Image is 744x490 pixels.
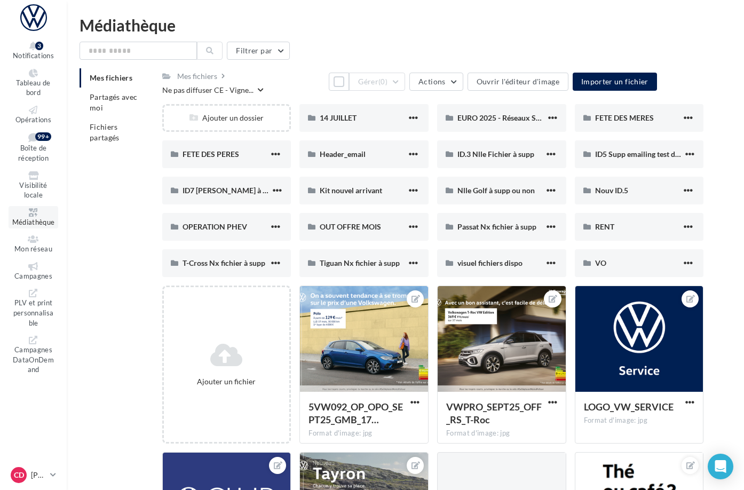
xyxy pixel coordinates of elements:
[14,244,52,253] span: Mon réseau
[80,17,731,33] div: Médiathèque
[183,258,265,267] span: T-Cross Nx fichier à supp
[9,233,58,256] a: Mon réseau
[9,260,58,283] a: Campagnes
[14,470,24,480] span: CD
[320,222,381,231] span: OUT OFFRE MOIS
[90,92,138,112] span: Partagés avec moi
[35,132,51,141] div: 99+
[227,42,290,60] button: Filtrer par
[320,149,366,159] span: Header_email
[9,67,58,99] a: Tableau de bord
[446,401,542,425] span: VWPRO_SEPT25_OFF_RS_T-Roc
[595,149,688,159] span: ID5 Supp emailing test drive
[13,299,54,327] span: PLV et print personnalisable
[14,272,52,280] span: Campagnes
[9,104,58,127] a: Opérations
[584,416,695,425] div: Format d'image: jpg
[177,71,217,82] div: Mes fichiers
[183,186,279,195] span: ID7 [PERSON_NAME] à supp
[164,113,290,123] div: Ajouter un dossier
[349,73,405,91] button: Gérer(0)
[595,186,628,195] span: Nouv ID.5
[320,258,400,267] span: Tiguan Nx fichier à supp
[12,218,55,226] span: Médiathèque
[468,73,568,91] button: Ouvrir l'éditeur d'image
[573,73,657,91] button: Importer un fichier
[9,169,58,202] a: Visibilité locale
[320,186,382,195] span: Kit nouvel arrivant
[18,144,49,163] span: Boîte de réception
[457,149,534,159] span: ID.3 Nlle Fichier à supp
[708,454,733,479] div: Open Intercom Messenger
[457,186,535,195] span: Nlle Golf à supp ou non
[13,345,54,374] span: Campagnes DataOnDemand
[35,42,43,50] div: 3
[9,39,58,62] button: Notifications 3
[9,334,58,376] a: Campagnes DataOnDemand
[90,73,132,82] span: Mes fichiers
[16,78,50,97] span: Tableau de bord
[13,51,54,60] span: Notifications
[90,122,120,142] span: Fichiers partagés
[15,115,51,124] span: Opérations
[581,77,648,86] span: Importer un fichier
[584,401,674,413] span: LOGO_VW_SERVICE
[19,181,47,200] span: Visibilité locale
[595,258,606,267] span: VO
[308,401,403,425] span: 5VW092_OP_OPO_SEPT25_GMB_1740x1300px_POLO_OffreClassique_E1
[418,77,445,86] span: Actions
[308,429,420,438] div: Format d'image: jpg
[31,470,46,480] p: [PERSON_NAME]
[457,113,558,122] span: EURO 2025 - Réseaux Sociaux
[183,222,247,231] span: OPERATION PHEV
[9,465,58,485] a: CD [PERSON_NAME]
[162,85,254,96] span: Ne pas diffuser CE - Vigne...
[595,222,614,231] span: RENT
[457,222,536,231] span: Passat Nx fichier à supp
[320,113,357,122] span: 14 JUILLET
[9,206,58,229] a: Médiathèque
[9,130,58,164] a: Boîte de réception 99+
[378,77,387,86] span: (0)
[183,149,239,159] span: FETE DES PERES
[409,73,463,91] button: Actions
[168,376,286,387] div: Ajouter un fichier
[595,113,654,122] span: FETE DES MERES
[9,287,58,329] a: PLV et print personnalisable
[446,429,557,438] div: Format d'image: jpg
[457,258,523,267] span: visuel fichiers dispo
